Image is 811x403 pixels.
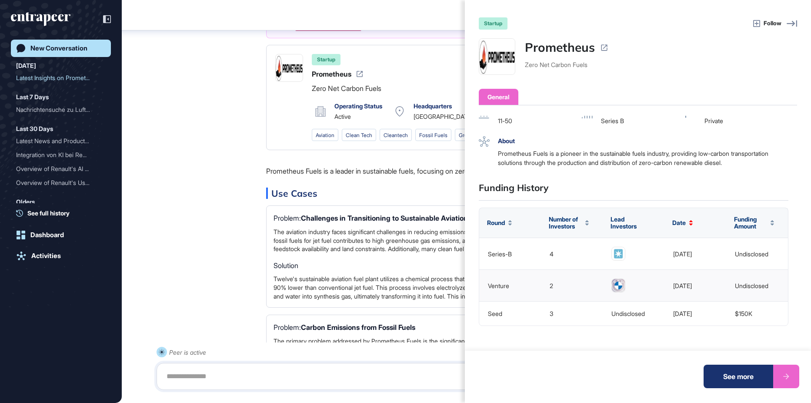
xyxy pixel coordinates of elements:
[673,250,692,257] div: [DATE]
[734,216,767,230] span: Funding Amount
[764,19,781,28] span: Follow
[612,279,625,292] img: image
[487,92,510,101] div: General
[611,310,645,317] div: Undisclosed
[753,19,781,28] button: Follow
[549,216,582,230] span: Number of Investors
[498,116,582,125] div: 11-50
[525,60,608,69] div: Zero Net Carbon Fuels
[735,250,768,257] div: Undisclosed
[550,310,553,317] div: 3
[479,39,515,74] img: Prometheus-logo
[704,365,799,388] a: See more
[601,116,685,125] div: Series B
[488,250,512,257] div: series-b
[487,219,505,226] span: Round
[550,250,554,257] div: 4
[704,365,773,388] div: See more
[735,282,768,289] div: Undisclosed
[673,282,692,289] div: [DATE]
[479,38,515,75] a: Prometheus-logo
[673,310,692,317] div: [DATE]
[498,136,788,145] div: About
[672,219,686,226] span: Date
[525,38,595,57] a: Prometheus
[611,216,651,230] span: Lead Investors
[735,310,752,317] div: $150K
[612,247,625,260] img: image
[550,282,553,289] div: 2
[479,181,788,201] div: Funding History
[704,116,788,125] div: private
[498,149,788,167] div: Prometheus Fuels is a pioneer in the sustainable fuels industry, providing low-carbon transportat...
[488,282,509,289] div: venture
[488,310,502,317] div: seed
[479,17,507,30] div: startup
